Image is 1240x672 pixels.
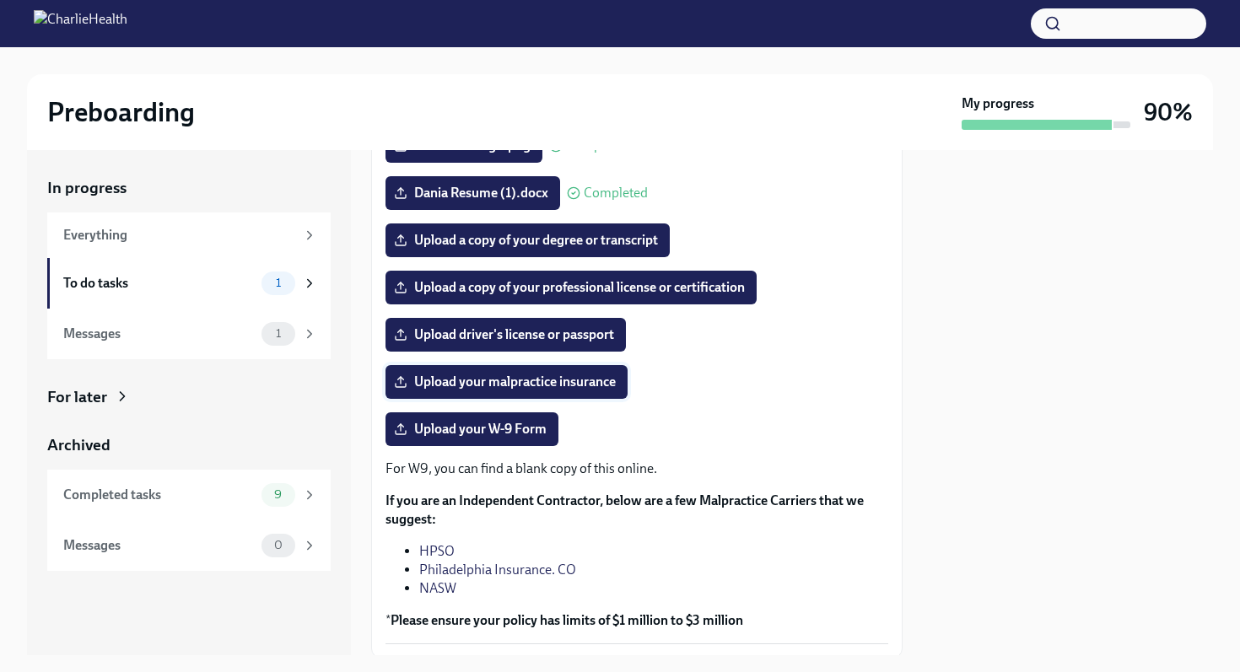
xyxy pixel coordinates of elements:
[397,374,616,390] span: Upload your malpractice insurance
[266,327,291,340] span: 1
[63,274,255,293] div: To do tasks
[47,520,331,571] a: Messages0
[566,139,630,153] span: Completed
[47,434,331,456] a: Archived
[385,365,628,399] label: Upload your malpractice insurance
[1144,97,1193,127] h3: 90%
[47,258,331,309] a: To do tasks1
[419,580,456,596] a: NASW
[385,492,864,527] strong: If you are an Independent Contractor, below are a few Malpractice Carriers that we suggest:
[47,95,195,129] h2: Preboarding
[397,185,548,202] span: Dania Resume (1).docx
[385,271,757,304] label: Upload a copy of your professional license or certification
[47,386,331,408] a: For later
[63,536,255,555] div: Messages
[385,412,558,446] label: Upload your W-9 Form
[47,470,331,520] a: Completed tasks9
[47,177,331,199] a: In progress
[419,562,576,578] a: Philadelphia Insurance. CO
[47,386,107,408] div: For later
[584,186,648,200] span: Completed
[397,421,547,438] span: Upload your W-9 Form
[47,309,331,359] a: Messages1
[397,279,745,296] span: Upload a copy of your professional license or certification
[63,226,295,245] div: Everything
[385,318,626,352] label: Upload driver's license or passport
[397,232,658,249] span: Upload a copy of your degree or transcript
[63,325,255,343] div: Messages
[397,326,614,343] span: Upload driver's license or passport
[962,94,1034,113] strong: My progress
[385,176,560,210] label: Dania Resume (1).docx
[385,223,670,257] label: Upload a copy of your degree or transcript
[391,612,743,628] strong: Please ensure your policy has limits of $1 million to $3 million
[419,543,455,559] a: HPSO
[266,277,291,289] span: 1
[264,539,293,551] span: 0
[34,10,127,37] img: CharlieHealth
[385,460,888,478] p: For W9, you can find a blank copy of this online.
[264,488,292,501] span: 9
[47,212,331,258] a: Everything
[63,486,255,504] div: Completed tasks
